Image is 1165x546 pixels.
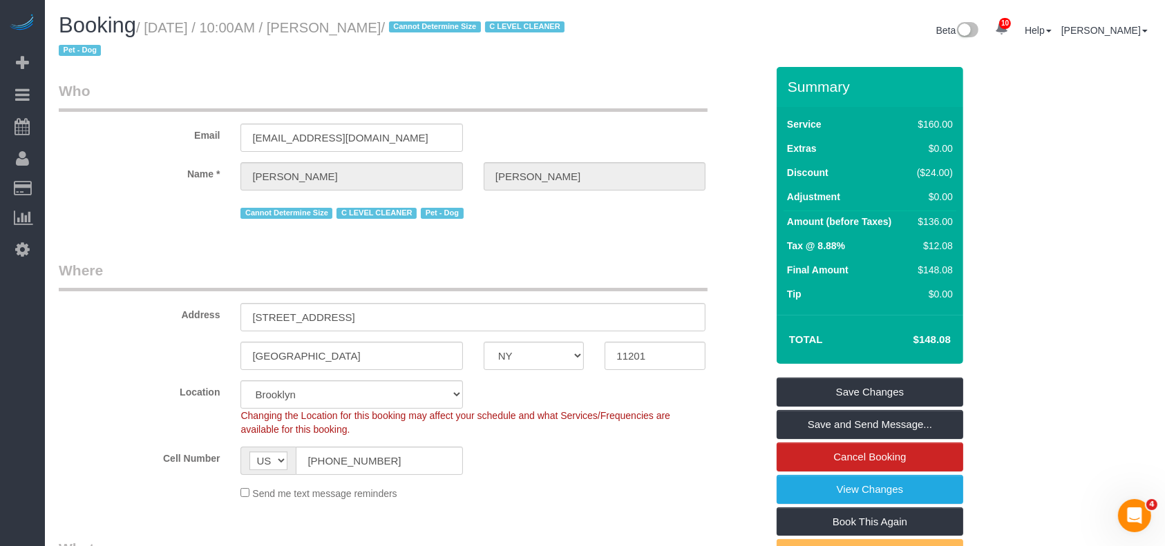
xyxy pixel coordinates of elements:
label: Tax @ 8.88% [787,239,845,253]
input: First Name [240,162,462,191]
label: Final Amount [787,263,849,277]
span: Cannot Determine Size [240,208,332,219]
legend: Where [59,260,708,291]
div: $136.00 [911,215,953,228]
span: Changing the Location for this booking may affect your schedule and what Services/Frequencies are... [240,410,670,435]
span: C LEVEL CLEANER [337,208,417,219]
span: Cannot Determine Size [389,21,481,32]
div: ($24.00) [911,166,953,179]
label: Service [787,117,822,131]
a: Book This Again [777,507,963,536]
label: Address [48,303,230,322]
input: Cell Number [296,447,462,475]
input: Last Name [484,162,705,191]
label: Location [48,380,230,399]
h3: Summary [788,79,956,95]
input: Email [240,124,462,152]
a: Cancel Booking [777,442,963,471]
input: City [240,342,462,370]
h4: $148.08 [872,334,951,346]
span: 10 [999,18,1011,29]
label: Email [48,124,230,142]
span: C LEVEL CLEANER [485,21,565,32]
iframe: Intercom live chat [1118,499,1151,532]
a: Save Changes [777,378,963,407]
span: 4 [1146,499,1157,510]
span: Send me text message reminders [252,488,397,499]
label: Discount [787,166,828,179]
label: Extras [787,142,817,155]
span: Booking [59,13,136,37]
a: [PERSON_NAME] [1061,25,1148,36]
div: $0.00 [911,142,953,155]
a: Beta [936,25,979,36]
a: 10 [988,14,1015,44]
img: New interface [956,22,978,40]
legend: Who [59,81,708,112]
div: $0.00 [911,287,953,301]
a: Save and Send Message... [777,410,963,439]
span: Pet - Dog [421,208,463,219]
a: Help [1025,25,1052,36]
img: Automaid Logo [8,14,36,33]
small: / [DATE] / 10:00AM / [PERSON_NAME] [59,20,569,59]
span: Pet - Dog [59,45,101,56]
input: Zip Code [605,342,705,370]
label: Adjustment [787,190,840,204]
a: View Changes [777,475,963,504]
label: Cell Number [48,447,230,465]
strong: Total [789,333,823,345]
label: Name * [48,162,230,181]
div: $0.00 [911,190,953,204]
label: Tip [787,287,802,301]
label: Amount (before Taxes) [787,215,891,228]
div: $160.00 [911,117,953,131]
div: $12.08 [911,239,953,253]
div: $148.08 [911,263,953,277]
